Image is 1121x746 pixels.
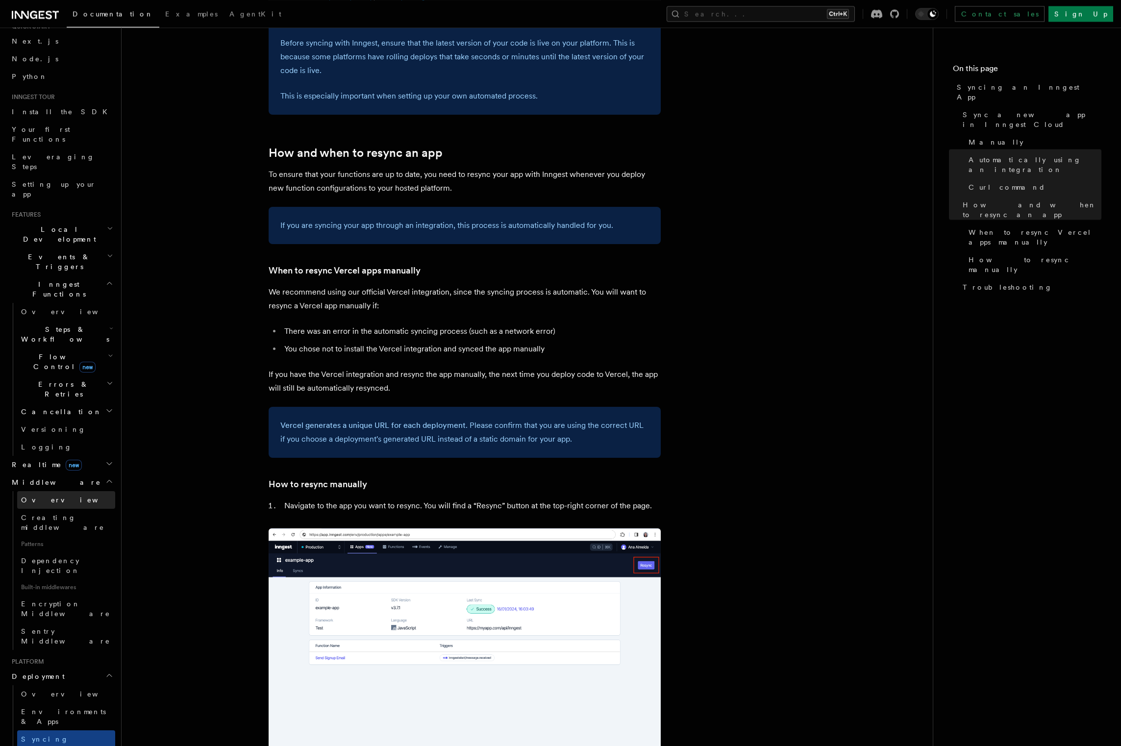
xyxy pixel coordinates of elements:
li: There was an error in the automatic syncing process (such as a network error) [281,324,661,338]
span: Deployment [8,671,65,681]
span: Inngest Functions [8,279,106,299]
span: Documentation [73,10,153,18]
button: Deployment [8,668,115,685]
span: Inngest tour [8,93,55,101]
span: Middleware [8,477,101,487]
a: Python [8,68,115,85]
span: Features [8,211,41,219]
a: How to resync manually [965,251,1101,278]
p: If you have the Vercel integration and resync the app manually, the next time you deploy code to ... [269,368,661,395]
button: Local Development [8,221,115,248]
button: Steps & Workflows [17,321,115,348]
p: To ensure that your functions are up to date, you need to resync your app with Inngest whenever y... [269,168,661,195]
span: Overview [21,690,122,698]
span: When to resync Vercel apps manually [969,227,1101,247]
span: How and when to resync an app [963,200,1101,220]
li: Navigate to the app you want to resync. You will find a “Resync” button at the top-right corner o... [281,499,661,513]
span: Platform [8,658,44,666]
span: Built-in middlewares [17,579,115,595]
span: AgentKit [229,10,281,18]
a: Sign Up [1048,6,1113,22]
span: Logging [21,443,72,451]
span: new [66,460,82,471]
a: Node.js [8,50,115,68]
span: Flow Control [17,352,108,372]
span: Troubleshooting [963,282,1052,292]
a: Overview [17,685,115,703]
button: Middleware [8,473,115,491]
button: Cancellation [17,403,115,421]
span: Node.js [12,55,58,63]
a: Versioning [17,421,115,438]
a: Dependency Injection [17,552,115,579]
p: Before syncing with Inngest, ensure that the latest version of your code is live on your platform... [280,36,649,77]
a: Creating middleware [17,509,115,536]
span: Realtime [8,460,82,470]
span: Setting up your app [12,180,96,198]
a: Setting up your app [8,175,115,203]
button: Flow Controlnew [17,348,115,375]
a: When to resync Vercel apps manually [965,224,1101,251]
a: How to resync manually [269,477,367,491]
button: Search...Ctrl+K [667,6,855,22]
span: Syncing an Inngest App [957,82,1101,102]
kbd: Ctrl+K [827,9,849,19]
a: Sync a new app in Inngest Cloud [959,106,1101,133]
span: Sentry Middleware [21,627,110,645]
a: Leveraging Steps [8,148,115,175]
a: Your first Functions [8,121,115,148]
span: Examples [165,10,218,18]
button: Inngest Functions [8,275,115,303]
a: Vercel generates a unique URL for each deployment [280,421,466,430]
button: Toggle dark mode [915,8,939,20]
a: How and when to resync an app [959,196,1101,224]
span: Install the SDK [12,108,113,116]
p: We recommend using our official Vercel integration, since the syncing process is automatic. You w... [269,285,661,313]
span: Overview [21,496,122,504]
span: Leveraging Steps [12,153,95,171]
span: Dependency Injection [21,557,80,574]
button: Errors & Retries [17,375,115,403]
span: Creating middleware [21,514,104,531]
span: Cancellation [17,407,102,417]
button: Realtimenew [8,456,115,473]
a: Logging [17,438,115,456]
p: If you are syncing your app through an integration, this process is automatically handled for you. [280,219,649,232]
span: Patterns [17,536,115,552]
div: Inngest Functions [8,303,115,456]
span: Your first Functions [12,125,70,143]
p: . Please confirm that you are using the correct URL if you choose a deployment's generated URL in... [280,419,649,446]
a: Documentation [67,3,159,27]
span: Steps & Workflows [17,324,109,344]
a: Environments & Apps [17,703,115,730]
a: Troubleshooting [959,278,1101,296]
a: Overview [17,491,115,509]
a: Overview [17,303,115,321]
span: Sync a new app in Inngest Cloud [963,110,1101,129]
span: Versioning [21,425,86,433]
span: How to resync manually [969,255,1101,274]
span: Syncing [21,735,69,743]
button: Events & Triggers [8,248,115,275]
p: This is especially important when setting up your own automated process. [280,89,649,103]
span: Automatically using an integration [969,155,1101,174]
a: Next.js [8,32,115,50]
a: Automatically using an integration [965,151,1101,178]
span: Environments & Apps [21,708,106,725]
a: Encryption Middleware [17,595,115,622]
span: Manually [969,137,1023,147]
span: Encryption Middleware [21,600,110,618]
a: Install the SDK [8,103,115,121]
a: Sentry Middleware [17,622,115,650]
span: Errors & Retries [17,379,106,399]
div: Middleware [8,491,115,650]
a: Syncing an Inngest App [953,78,1101,106]
a: Curl command [965,178,1101,196]
span: Python [12,73,48,80]
a: How and when to resync an app [269,146,443,160]
span: Curl command [969,182,1046,192]
span: Next.js [12,37,58,45]
span: new [79,362,96,373]
a: When to resync Vercel apps manually [269,264,421,277]
span: Local Development [8,224,107,244]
